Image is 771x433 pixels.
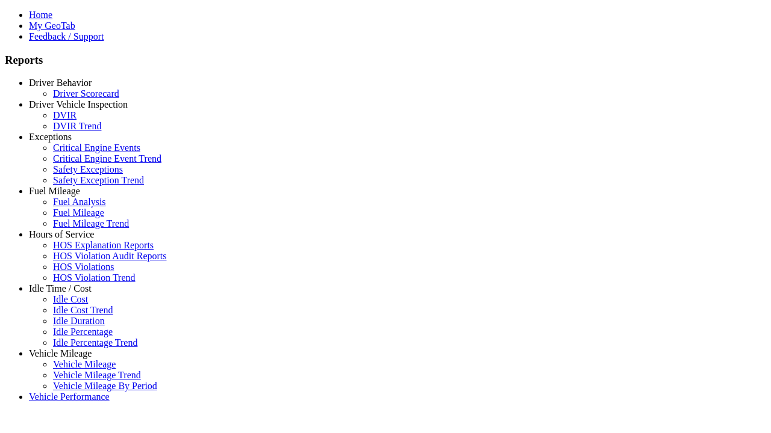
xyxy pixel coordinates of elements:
h3: Reports [5,54,766,67]
a: Vehicle Mileage Trend [53,370,141,380]
a: DVIR [53,110,76,120]
a: Idle Duration [53,316,105,326]
a: Driver Scorecard [53,88,119,99]
a: Critical Engine Events [53,143,140,153]
a: Idle Percentage Trend [53,337,137,348]
a: HOS Explanation Reports [53,240,154,250]
a: Safety Exceptions [53,164,123,174]
a: HOS Violations [53,262,114,272]
a: DVIR Trend [53,121,101,131]
a: Vehicle Performance [29,392,110,402]
a: Fuel Mileage [53,207,104,218]
a: Home [29,10,52,20]
a: My GeoTab [29,20,75,31]
a: Vehicle Mileage By Period [53,381,157,391]
a: Idle Cost Trend [53,305,113,315]
a: HOS Violation Trend [53,272,136,283]
a: Vehicle Mileage [53,359,116,369]
a: Driver Behavior [29,78,92,88]
a: Idle Cost [53,294,88,304]
a: Idle Percentage [53,327,113,337]
a: Safety Exception Trend [53,175,144,185]
a: HOS Violation Audit Reports [53,251,167,261]
a: Fuel Mileage Trend [53,218,129,229]
a: Hours of Service [29,229,94,239]
a: Exceptions [29,132,72,142]
a: Feedback / Support [29,31,104,41]
a: Vehicle Mileage [29,348,92,358]
a: Fuel Analysis [53,197,106,207]
a: Driver Vehicle Inspection [29,99,128,109]
a: Critical Engine Event Trend [53,153,161,164]
a: Fuel Mileage [29,186,80,196]
a: Idle Time / Cost [29,283,92,293]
